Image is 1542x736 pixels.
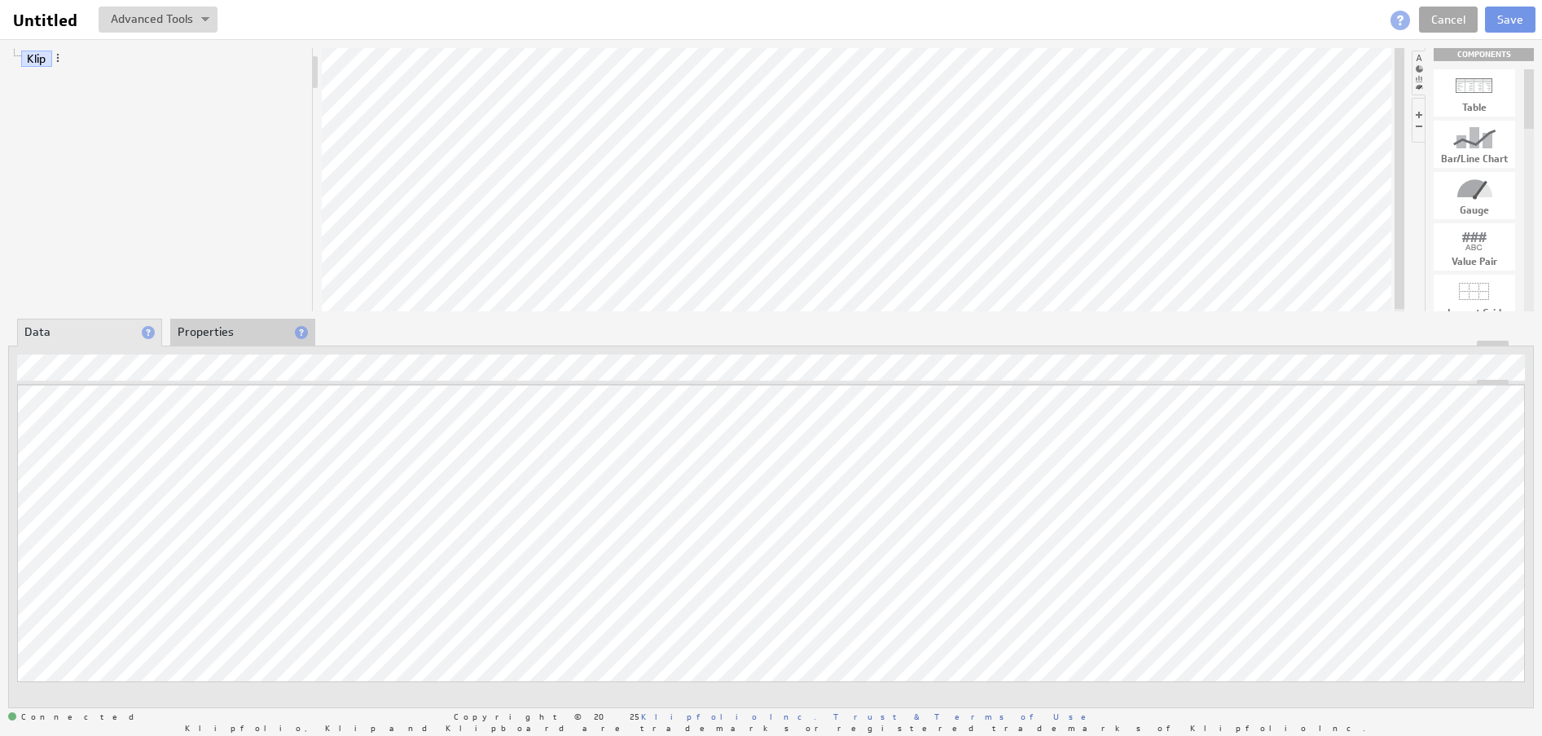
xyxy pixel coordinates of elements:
a: Cancel [1419,7,1478,33]
div: Layout Grid [1434,308,1515,318]
li: Data [17,319,162,346]
li: Properties [170,319,315,346]
li: Hide or show the component palette [1412,51,1426,95]
a: Klip [21,51,52,67]
span: More actions [52,52,64,64]
li: Hide or show the component controls palette [1412,98,1425,143]
a: Trust & Terms of Use [833,711,1097,722]
span: Copyright © 2025 [454,712,816,721]
div: Value Pair [1434,257,1515,267]
input: Untitled [7,7,89,34]
a: Klipfolio Inc. [641,711,816,722]
div: Bar/Line Chart [1434,154,1515,164]
div: Gauge [1434,205,1515,215]
span: Klipfolio, Klip and Klipboard are trademarks or registered trademarks of Klipfolio Inc. [185,724,1365,732]
img: button-savedrop.png [201,17,209,24]
div: Table [1434,103,1515,112]
button: Save [1485,7,1535,33]
div: Drag & drop components onto the workspace [1434,48,1534,61]
span: Connected: ID: dpnc-26 Online: true [8,712,143,722]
